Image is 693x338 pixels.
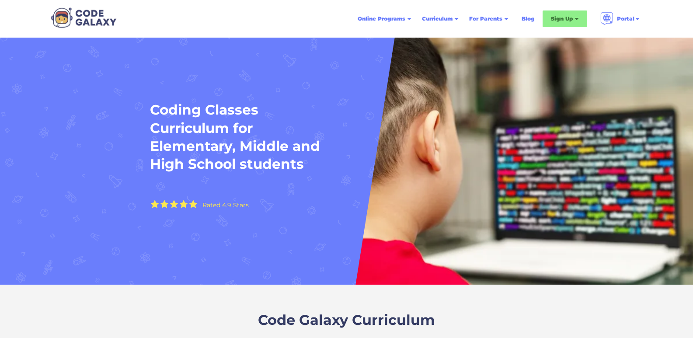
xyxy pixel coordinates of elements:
[422,14,453,23] div: Curriculum
[469,14,502,23] div: For Parents
[202,202,249,208] div: Rated 4.9 Stars
[358,14,405,23] div: Online Programs
[150,200,159,208] img: Yellow Star - the Code Galaxy
[516,11,540,27] a: Blog
[189,200,198,208] img: Yellow Star - the Code Galaxy
[617,14,634,23] div: Portal
[150,101,325,173] h1: Coding Classes Curriculum for Elementary, Middle and High School students
[160,200,169,208] img: Yellow Star - the Code Galaxy
[179,200,188,208] img: Yellow Star - the Code Galaxy
[551,14,573,23] div: Sign Up
[170,200,178,208] img: Yellow Star - the Code Galaxy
